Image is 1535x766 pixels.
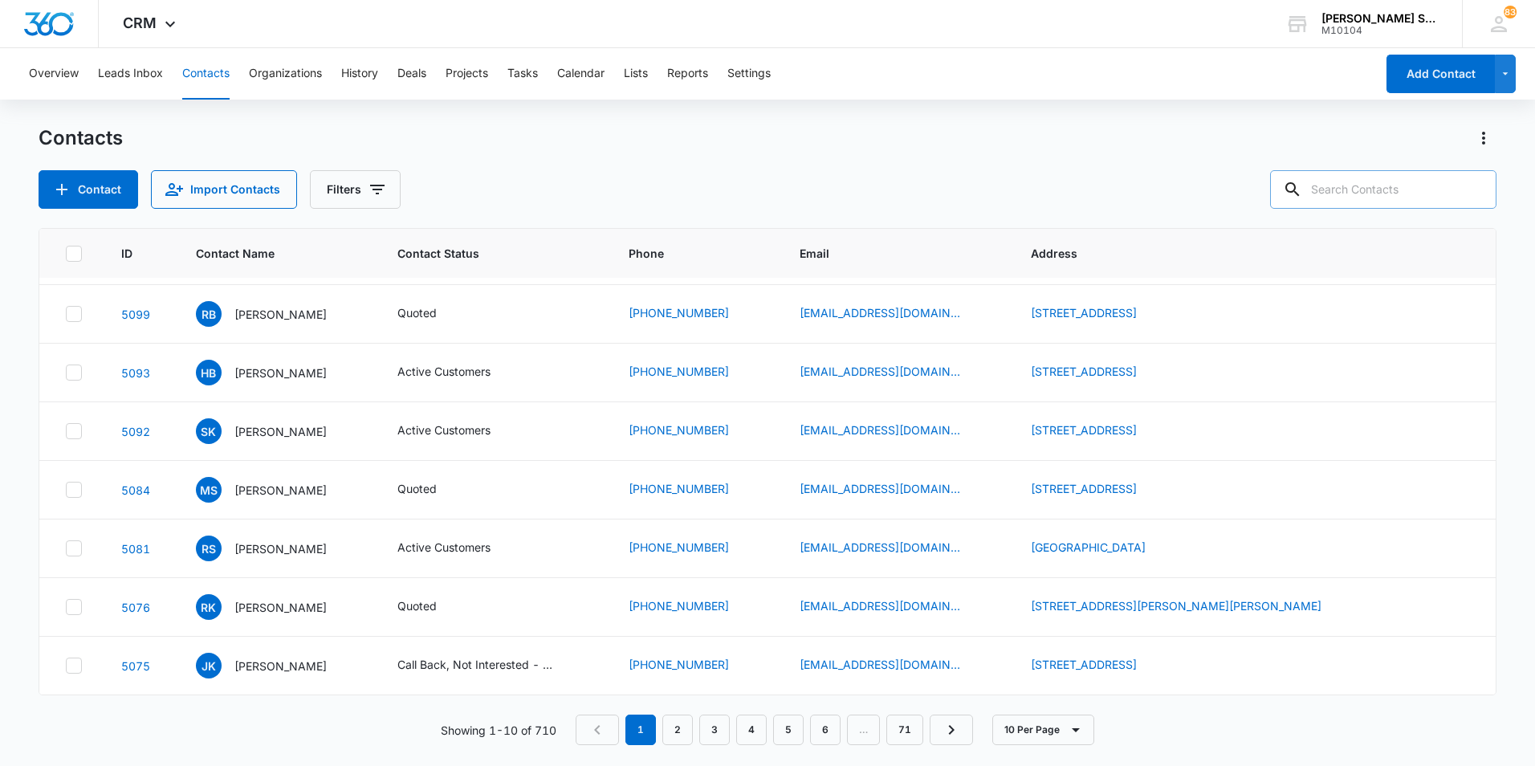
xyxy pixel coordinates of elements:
div: Active Customers [397,363,491,380]
div: Contact Name - Mohammed Salim - Select to Edit Field [196,477,356,503]
a: [PHONE_NUMBER] [629,363,729,380]
button: Tasks [507,48,538,100]
div: Phone - (708) 254-3777 - Select to Edit Field [629,597,758,617]
div: Phone - (630) 776-0341 - Select to Edit Field [629,422,758,441]
span: HB [196,360,222,385]
div: Address - 16055 S Oak Valley Trail, Homer Glen, IL, 60491 - Select to Edit Field [1031,597,1350,617]
p: [PERSON_NAME] [234,365,327,381]
a: [STREET_ADDRESS] [1031,423,1137,437]
button: 10 Per Page [992,715,1094,745]
a: [STREET_ADDRESS][PERSON_NAME][PERSON_NAME] [1031,599,1321,613]
a: [PHONE_NUMBER] [629,656,729,673]
button: Filters [310,170,401,209]
div: Phone - (760) 482-7323 - Select to Edit Field [629,304,758,324]
button: Deals [397,48,426,100]
a: [EMAIL_ADDRESS][DOMAIN_NAME] [800,597,960,614]
a: Next Page [930,715,973,745]
a: Navigate to contact details page for John Kiser [121,659,150,673]
div: account id [1321,25,1439,36]
div: Contact Name - Heather Bassuah - Select to Edit Field [196,360,356,385]
a: [STREET_ADDRESS] [1031,482,1137,495]
div: Contact Name - Steve Koo - Select to Edit Field [196,418,356,444]
a: [PHONE_NUMBER] [629,304,729,321]
a: [STREET_ADDRESS] [1031,306,1137,320]
a: [PHONE_NUMBER] [629,422,729,438]
div: Address - 1582 Farmside, Bolingbrook, IL, 60490, United States - Select to Edit Field [1031,363,1166,382]
span: CRM [123,14,157,31]
button: Organizations [249,48,322,100]
div: Contact Status - Active Customers - Select to Edit Field [397,363,519,382]
div: Email - 169610@gmail.com - Select to Edit Field [800,656,989,675]
a: Page 71 [886,715,923,745]
div: Address - 37w876 Acorn Ln, Elgin, IL, 60124 - Select to Edit Field [1031,304,1166,324]
span: Contact Name [196,245,336,262]
span: RB [196,301,222,327]
button: Actions [1471,125,1496,151]
a: Navigate to contact details page for Mohammed Salim [121,483,150,497]
span: JK [196,653,222,678]
a: [EMAIL_ADDRESS][DOMAIN_NAME] [800,304,960,321]
button: Import Contacts [151,170,297,209]
a: [EMAIL_ADDRESS][DOMAIN_NAME] [800,480,960,497]
p: Showing 1-10 of 710 [441,722,556,739]
div: Contact Name - Richard Kruczak - Select to Edit Field [196,594,356,620]
div: Address - 553 Colchester, Oswego, IL, 60543 - Select to Edit Field [1031,539,1175,558]
button: Add Contact [39,170,138,209]
span: Contact Status [397,245,568,262]
p: [PERSON_NAME] [234,658,327,674]
div: Phone - (904) 930-8620 - Select to Edit Field [629,480,758,499]
p: [PERSON_NAME] [234,599,327,616]
div: Email - msalim0706@gmail.com - Select to Edit Field [800,480,989,499]
span: ID [121,245,133,262]
button: Reports [667,48,708,100]
span: SK [196,418,222,444]
a: Page 6 [810,715,841,745]
button: Leads Inbox [98,48,163,100]
span: MS [196,477,222,503]
div: Address - 852 Willow Winds Street, Allen, TX, 75013 - Select to Edit Field [1031,480,1166,499]
a: [EMAIL_ADDRESS][DOMAIN_NAME] [800,656,960,673]
span: Address [1031,245,1447,262]
div: Contact Status - Quoted - Select to Edit Field [397,597,466,617]
button: History [341,48,378,100]
p: [PERSON_NAME] [234,306,327,323]
span: Email [800,245,970,262]
div: Phone - (815) 531-7157 - Select to Edit Field [629,539,758,558]
button: Contacts [182,48,230,100]
p: [PERSON_NAME] [234,482,327,499]
a: Page 3 [699,715,730,745]
span: Phone [629,245,737,262]
div: Address - 2137 Hidden Valley, Naperville, IL, 60565 - Select to Edit Field [1031,422,1166,441]
a: Page 5 [773,715,804,745]
a: Page 2 [662,715,693,745]
a: Navigate to contact details page for Richard Kruczak [121,601,150,614]
div: Call Back, Not Interested - Competitor [397,656,558,673]
div: Contact Name - John Kiser - Select to Edit Field [196,653,356,678]
div: Quoted [397,480,437,497]
a: Navigate to contact details page for Robert Buchholtz [121,308,150,321]
span: RS [196,536,222,561]
div: Contact Status - Active Customers - Select to Edit Field [397,539,519,558]
div: Email - hafriyie25@gmail.com - Select to Edit Field [800,363,989,382]
a: Navigate to contact details page for Ryan Sheble [121,542,150,556]
p: [PERSON_NAME] [234,540,327,557]
div: Contact Name - Ryan Sheble - Select to Edit Field [196,536,356,561]
button: Settings [727,48,771,100]
div: account name [1321,12,1439,25]
span: 83 [1504,6,1517,18]
div: Phone - (708) 689-9417 - Select to Edit Field [629,656,758,675]
button: Add Contact [1386,55,1495,93]
a: [PHONE_NUMBER] [629,597,729,614]
p: [PERSON_NAME] [234,423,327,440]
div: Active Customers [397,422,491,438]
a: [EMAIL_ADDRESS][DOMAIN_NAME] [800,363,960,380]
div: Contact Status - Quoted - Select to Edit Field [397,480,466,499]
a: [STREET_ADDRESS] [1031,365,1137,378]
div: Email - ts03sr5@gmail.com - Select to Edit Field [800,422,989,441]
a: Page 4 [736,715,767,745]
a: [EMAIL_ADDRESS][DOMAIN_NAME] [800,539,960,556]
a: [GEOGRAPHIC_DATA] [1031,540,1146,554]
div: Contact Status - Quoted - Select to Edit Field [397,304,466,324]
span: RK [196,594,222,620]
div: Phone - (773) 676-7432 - Select to Edit Field [629,363,758,382]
